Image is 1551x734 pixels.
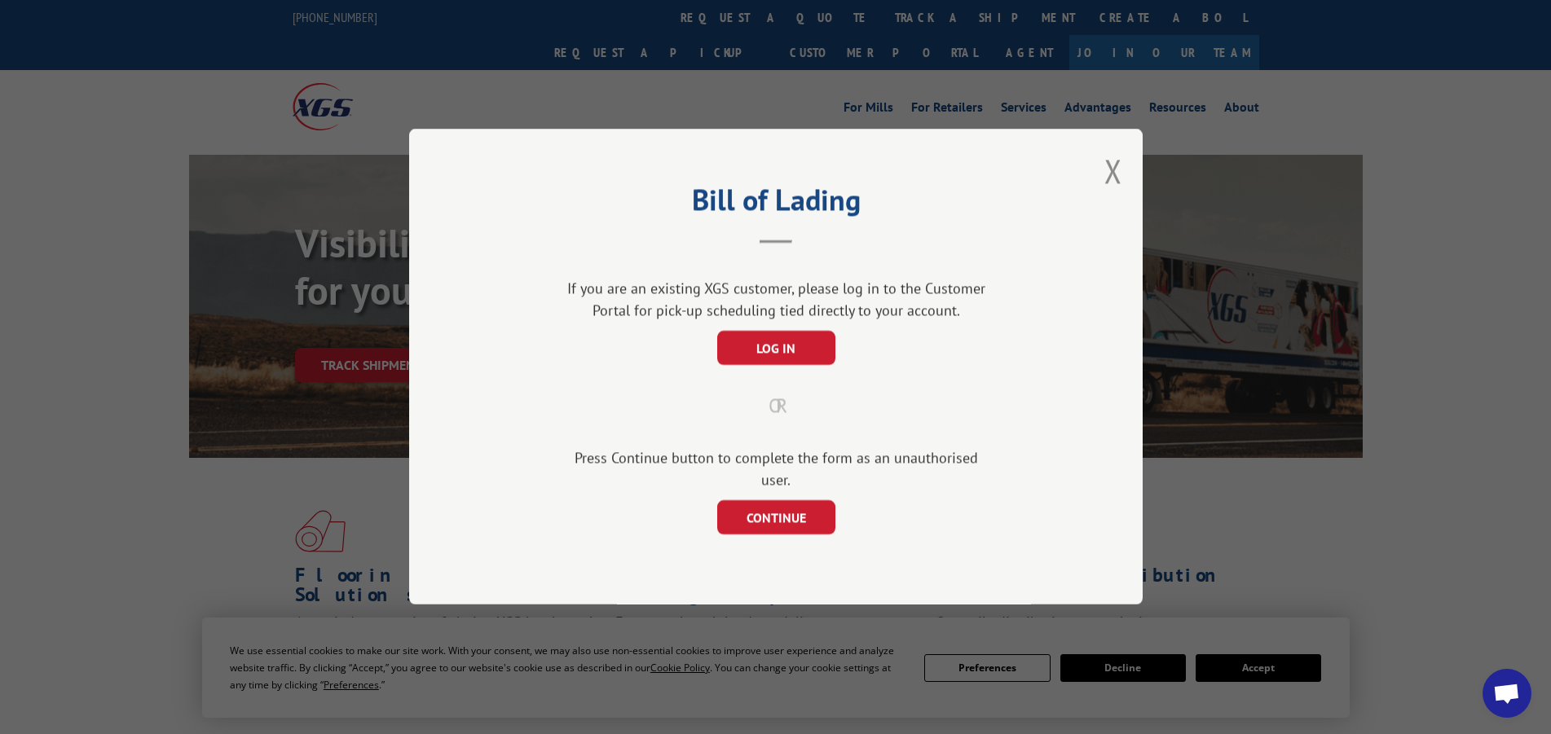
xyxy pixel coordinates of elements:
[1483,669,1531,718] div: Open chat
[716,342,835,357] a: LOG IN
[716,332,835,366] button: LOG IN
[1104,149,1122,192] button: Close modal
[491,188,1061,219] h2: Bill of Lading
[560,278,992,322] div: If you are an existing XGS customer, please log in to the Customer Portal for pick-up scheduling ...
[560,447,992,491] div: Press Continue button to complete the form as an unauthorised user.
[716,501,835,535] button: CONTINUE
[491,392,1061,421] div: OR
